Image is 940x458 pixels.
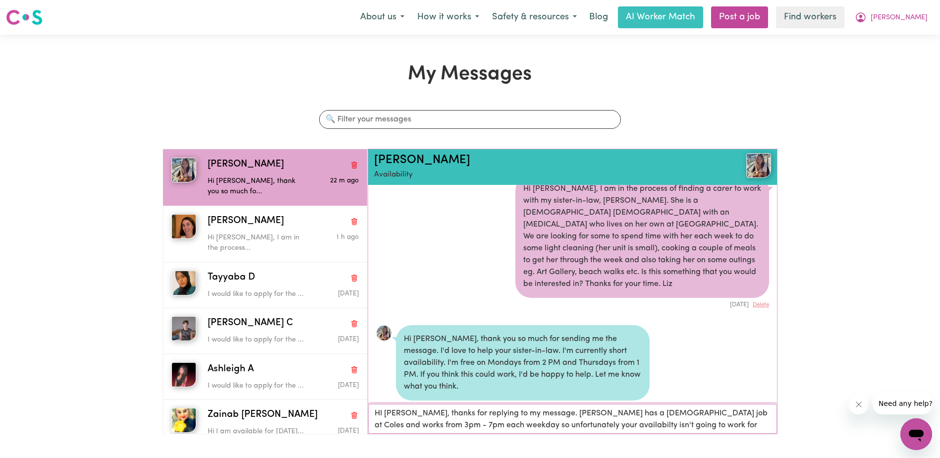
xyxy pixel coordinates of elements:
p: Hi [PERSON_NAME], I am in the process... [208,232,308,254]
span: Message sent on June 5, 2025 [338,336,359,343]
span: [PERSON_NAME] [871,12,928,23]
button: Safety & resources [486,7,583,28]
button: Delete conversation [350,215,359,228]
button: Alyson M[PERSON_NAME]Delete conversationHi [PERSON_NAME], I am in the process...Message sent on S... [163,206,367,262]
img: Ashleigh A [171,362,196,387]
button: How it works [411,7,486,28]
span: Message sent on April 3, 2025 [338,428,359,434]
img: Alyson M [171,214,196,239]
iframe: Message from company [873,393,932,414]
span: [PERSON_NAME] C [208,316,293,331]
button: Delete conversation [350,363,359,376]
button: Zainab Michelle RZainab [PERSON_NAME]Delete conversationHi I am available for [DATE]...Message se... [163,400,367,445]
button: Delete conversation [350,317,359,330]
p: Hi I am available for [DATE]... [208,426,308,437]
div: Hi [PERSON_NAME], thank you so much for sending me the message. I'd love to help your sister-in-l... [396,325,650,401]
button: Tayyaba DTayyaba DDelete conversationI would like to apply for the ...Message sent on June 5, 2025 [163,262,367,308]
a: [PERSON_NAME] [374,154,470,166]
img: D3203C824DCDDA26FE4CC410536BB835_avatar_blob [376,325,392,341]
span: [PERSON_NAME] [208,214,284,229]
textarea: HI [PERSON_NAME], thanks for replying to my message. [PERSON_NAME] has a [DEMOGRAPHIC_DATA] job a... [368,404,777,434]
a: Careseekers logo [6,6,43,29]
button: Delete [753,301,769,309]
div: [DATE] [396,401,650,412]
button: Delete conversation [350,409,359,422]
img: Meryl C [171,316,196,341]
button: Ashleigh AAshleigh ADelete conversationI would like to apply for the ...Message sent on April 5, ... [163,354,367,400]
p: I would like to apply for the ... [208,289,308,300]
iframe: Close message [849,395,869,414]
img: View Elizabeth Santos S's profile [746,153,771,178]
div: [DATE] [515,298,769,309]
a: Blog [583,6,614,28]
img: Careseekers logo [6,8,43,26]
a: Find workers [776,6,844,28]
a: View Elizabeth Santos S's profile [376,325,392,341]
a: Post a job [711,6,768,28]
span: Message sent on June 5, 2025 [338,290,359,297]
input: 🔍 Filter your messages [319,110,620,129]
button: About us [354,7,411,28]
span: Ashleigh A [208,362,254,377]
iframe: Button to launch messaging window [900,418,932,450]
img: Tayyaba D [171,271,196,295]
button: Meryl C[PERSON_NAME] CDelete conversationI would like to apply for the ...Message sent on June 5,... [163,308,367,353]
div: Hi [PERSON_NAME], I am in the process of finding a carer to work with my sister-in-law, [PERSON_N... [515,175,769,298]
span: Message sent on September 3, 2025 [330,177,359,184]
button: Elizabeth Santos S[PERSON_NAME]Delete conversationHi [PERSON_NAME], thank you so much fo...Messag... [163,149,367,206]
span: Need any help? [6,7,60,15]
p: Availability [374,170,705,181]
p: I would like to apply for the ... [208,335,308,345]
p: Hi [PERSON_NAME], thank you so much fo... [208,176,308,197]
span: [PERSON_NAME] [208,158,284,172]
h1: My Messages [163,62,777,86]
span: Zainab [PERSON_NAME] [208,408,318,422]
button: My Account [848,7,934,28]
span: Message sent on September 3, 2025 [336,234,359,240]
span: Tayyaba D [208,271,255,285]
button: Delete conversation [350,158,359,171]
img: Elizabeth Santos S [171,158,196,182]
a: Elizabeth Santos S [705,153,771,178]
p: I would like to apply for the ... [208,381,308,392]
a: AI Worker Match [618,6,703,28]
img: Zainab Michelle R [171,408,196,433]
button: Delete conversation [350,271,359,284]
span: Message sent on April 5, 2025 [338,382,359,389]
